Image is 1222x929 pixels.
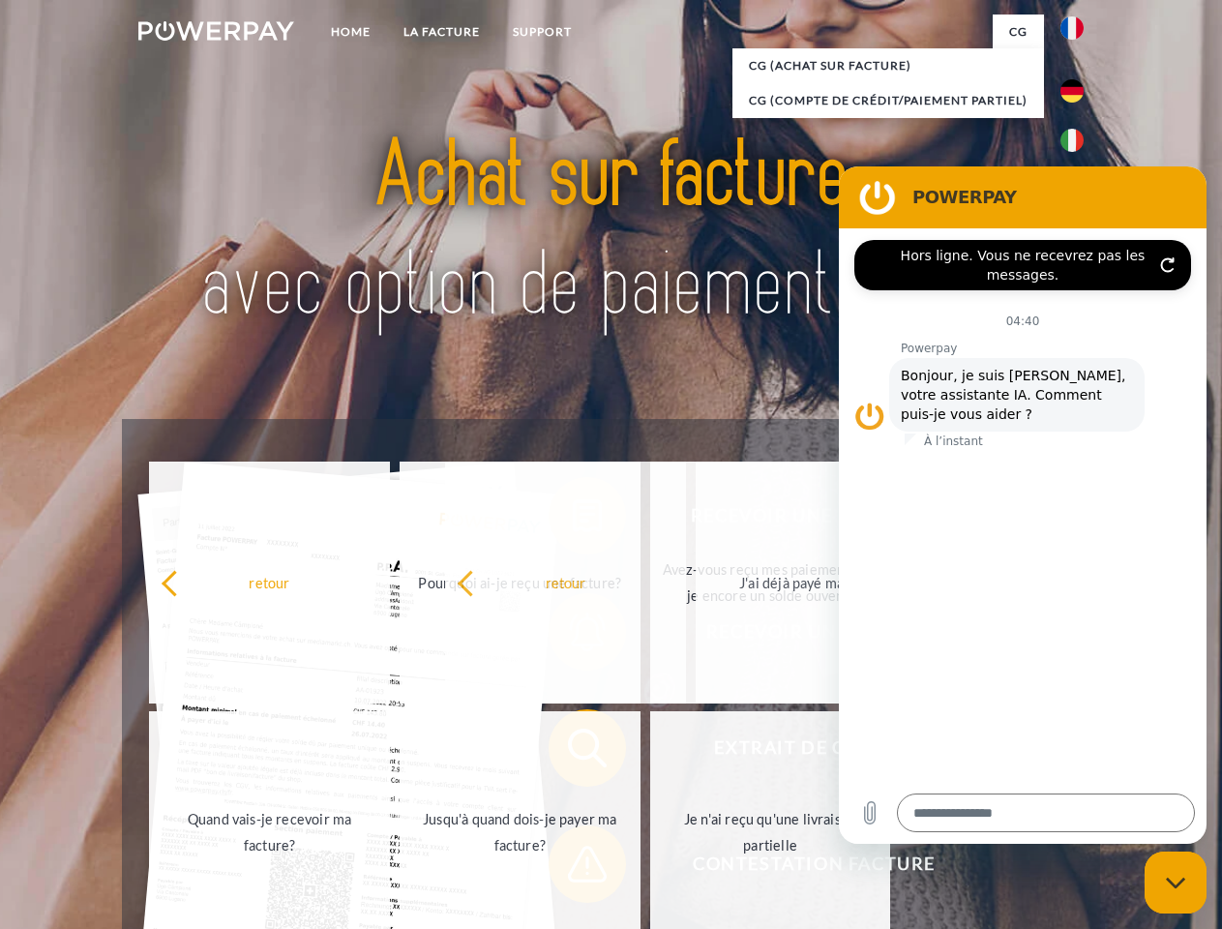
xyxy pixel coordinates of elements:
[411,569,629,595] div: Pourquoi ai-je reçu une facture?
[993,15,1044,49] a: CG
[1145,852,1207,914] iframe: Bouton de lancement de la fenêtre de messagerie, conversation en cours
[161,569,378,595] div: retour
[1060,129,1084,152] img: it
[411,806,629,858] div: Jusqu'à quand dois-je payer ma facture?
[161,806,378,858] div: Quand vais-je recevoir ma facture?
[185,93,1037,371] img: title-powerpay_fr.svg
[1060,16,1084,40] img: fr
[496,15,588,49] a: Support
[314,15,387,49] a: Home
[732,48,1044,83] a: CG (achat sur facture)
[839,166,1207,844] iframe: Fenêtre de messagerie
[387,15,496,49] a: LA FACTURE
[707,569,925,595] div: J'ai déjà payé ma facture
[662,806,879,858] div: Je n'ai reçu qu'une livraison partielle
[457,569,674,595] div: retour
[138,21,294,41] img: logo-powerpay-white.svg
[1060,79,1084,103] img: de
[732,83,1044,118] a: CG (Compte de crédit/paiement partiel)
